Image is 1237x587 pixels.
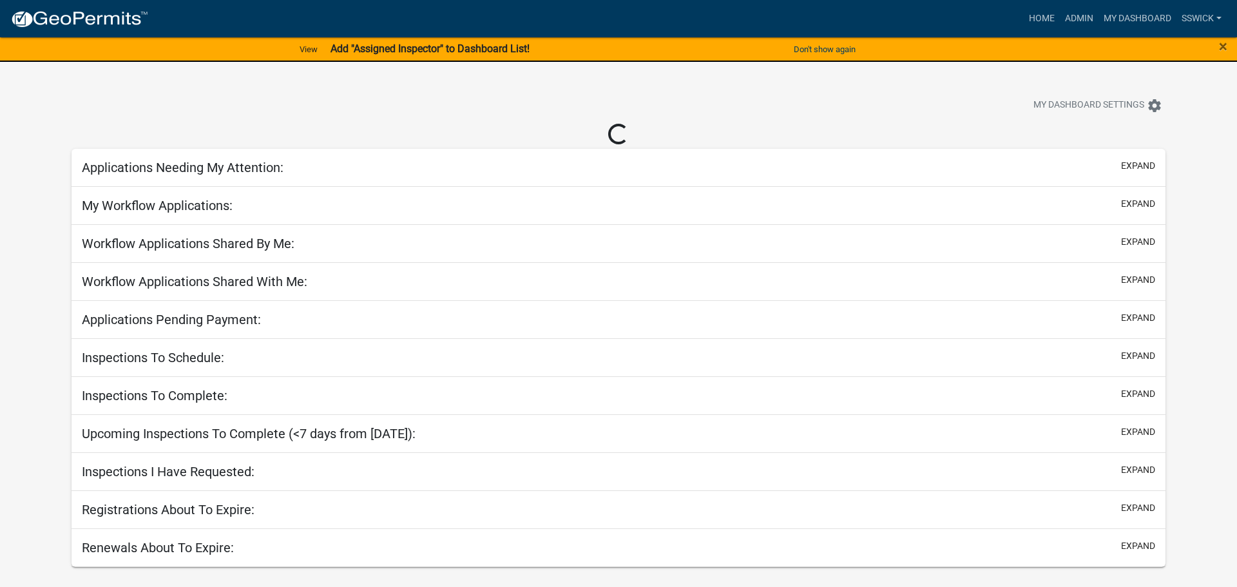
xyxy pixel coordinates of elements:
[1121,501,1155,515] button: expand
[1033,98,1144,113] span: My Dashboard Settings
[1121,235,1155,249] button: expand
[1121,425,1155,439] button: expand
[82,198,233,213] h5: My Workflow Applications:
[1219,37,1227,55] span: ×
[1176,6,1227,31] a: sswick
[82,312,261,327] h5: Applications Pending Payment:
[294,39,323,60] a: View
[82,540,234,555] h5: Renewals About To Expire:
[331,43,530,55] strong: Add "Assigned Inspector" to Dashboard List!
[82,502,254,517] h5: Registrations About To Expire:
[1098,6,1176,31] a: My Dashboard
[82,464,254,479] h5: Inspections I Have Requested:
[1121,463,1155,477] button: expand
[1121,539,1155,553] button: expand
[1121,311,1155,325] button: expand
[789,39,861,60] button: Don't show again
[1121,273,1155,287] button: expand
[82,274,307,289] h5: Workflow Applications Shared With Me:
[1147,98,1162,113] i: settings
[1121,159,1155,173] button: expand
[82,388,227,403] h5: Inspections To Complete:
[1060,6,1098,31] a: Admin
[82,426,416,441] h5: Upcoming Inspections To Complete (<7 days from [DATE]):
[1024,6,1060,31] a: Home
[82,350,224,365] h5: Inspections To Schedule:
[1121,387,1155,401] button: expand
[1219,39,1227,54] button: Close
[82,160,283,175] h5: Applications Needing My Attention:
[1121,197,1155,211] button: expand
[82,236,294,251] h5: Workflow Applications Shared By Me:
[1121,349,1155,363] button: expand
[1023,93,1173,118] button: My Dashboard Settingssettings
